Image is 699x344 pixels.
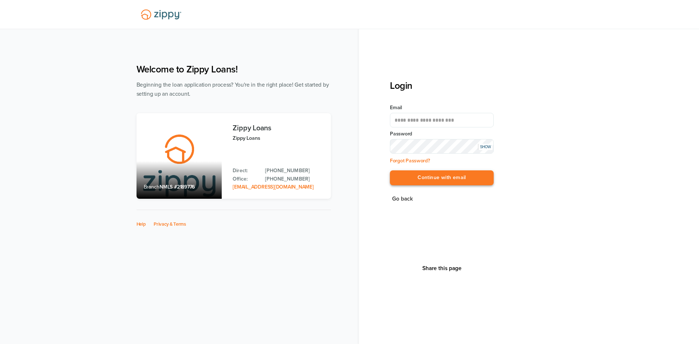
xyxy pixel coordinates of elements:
a: Direct Phone: 512-975-2947 [265,167,323,175]
h3: Zippy Loans [233,124,323,132]
h3: Login [390,80,494,91]
input: Input Password [390,139,494,154]
p: Direct: [233,167,258,175]
label: Email [390,104,494,111]
span: Beginning the loan application process? You're in the right place! Get started by setting up an a... [137,82,329,97]
label: Password [390,130,494,138]
input: Email Address [390,113,494,127]
button: Continue with email [390,170,494,185]
a: Help [137,221,146,227]
div: SHOW [478,144,493,150]
a: Forgot Password? [390,158,430,164]
a: Privacy & Terms [154,221,186,227]
a: Office Phone: 512-975-2947 [265,175,323,183]
p: Zippy Loans [233,134,323,142]
img: Lender Logo [137,6,186,23]
a: Email Address: zippyguide@zippymh.com [233,184,313,190]
button: Share This Page [420,265,464,272]
p: Office: [233,175,258,183]
h1: Welcome to Zippy Loans! [137,64,331,75]
span: Branch [144,184,160,190]
span: NMLS #2189776 [159,184,195,190]
button: Go back [390,194,415,204]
